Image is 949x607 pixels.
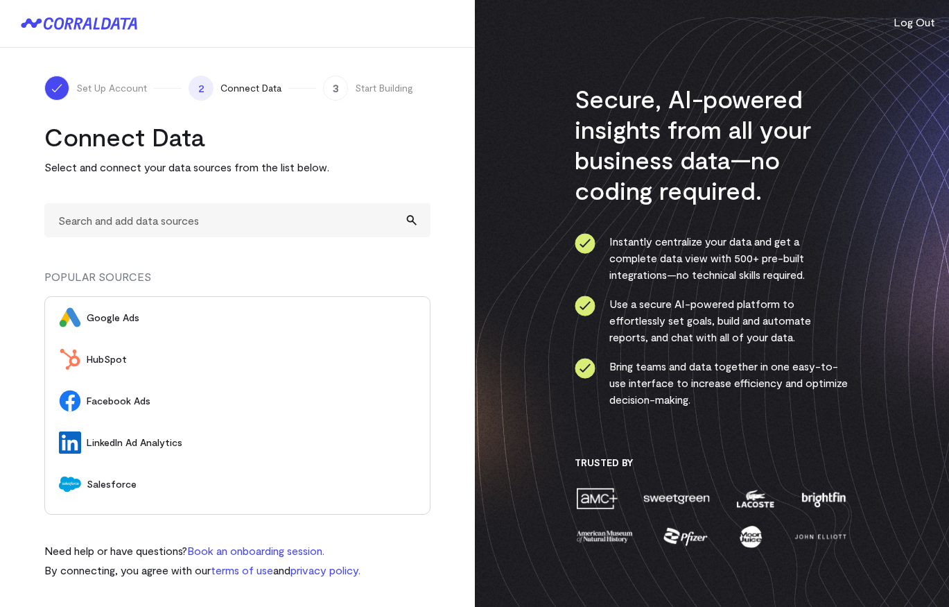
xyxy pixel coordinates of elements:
img: amnh-5afada46.png [575,524,634,549]
img: LinkedIn Ad Analytics [59,431,81,454]
span: Set Up Account [76,81,147,95]
span: Start Building [355,81,413,95]
div: POPULAR SOURCES [44,268,430,296]
li: Use a secure AI-powered platform to effortlessly set goals, build and automate reports, and chat ... [575,296,848,345]
img: amc-0b11a8f1.png [575,486,619,511]
p: Need help or have questions? [44,542,360,559]
h2: Connect Data [44,121,430,152]
h3: Secure, AI-powered insights from all your business data—no coding required. [575,83,848,205]
img: moon-juice-c312e729.png [737,524,765,549]
img: Salesforce [59,473,81,495]
a: Book an onboarding session. [187,544,324,557]
span: LinkedIn Ad Analytics [87,436,416,450]
button: Log Out [894,14,935,31]
img: HubSpot [59,348,81,370]
img: ico-check-circle-4b19435c.svg [575,296,595,316]
span: Google Ads [87,311,416,325]
img: ico-check-white-5ff98cb1.svg [50,81,64,95]
a: privacy policy. [290,563,360,576]
img: ico-check-circle-4b19435c.svg [575,233,595,254]
img: Google Ads [59,307,81,329]
span: Facebook Ads [87,394,416,408]
a: terms of use [211,563,273,576]
span: 3 [323,76,348,101]
img: brightfin-a251e171.png [799,486,848,511]
span: Salesforce [87,477,416,491]
li: Instantly centralize your data and get a complete data view with 500+ pre-built integrations—no t... [575,233,848,283]
span: 2 [189,76,214,101]
img: john-elliott-25751c40.png [792,524,848,549]
input: Search and add data sources [44,203,430,237]
p: By connecting, you agree with our and [44,562,360,579]
h3: Trusted By [575,456,848,469]
p: Select and connect your data sources from the list below. [44,159,430,176]
span: Connect Data [220,81,281,95]
span: HubSpot [87,352,416,366]
img: pfizer-e137f5fc.png [662,524,710,549]
img: lacoste-7a6b0538.png [735,486,776,511]
img: Facebook Ads [59,390,81,412]
li: Bring teams and data together in one easy-to-use interface to increase efficiency and optimize de... [575,358,848,408]
img: ico-check-circle-4b19435c.svg [575,358,595,379]
img: sweetgreen-1d1fb32c.png [642,486,711,511]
